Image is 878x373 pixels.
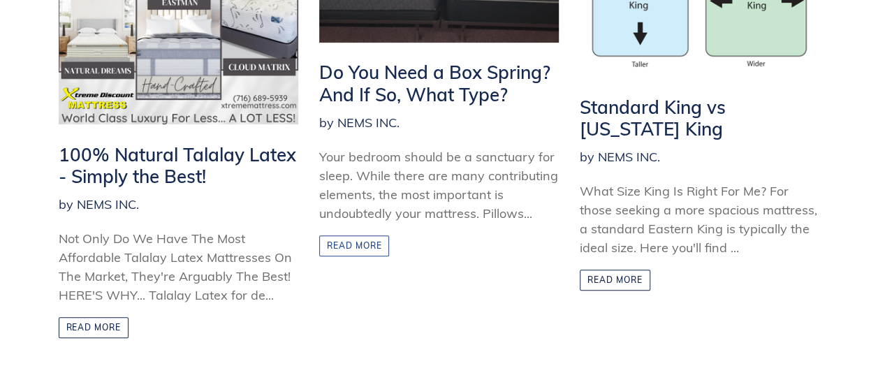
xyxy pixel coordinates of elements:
a: Read more: Do You Need a Box Spring? And If So, What Type? [319,235,390,256]
span: by NEMS INC. [580,147,660,166]
div: Not Only Do We Have The Most Affordable Talalay Latex Mattresses On The Market, They're Arguably ... [59,229,298,305]
h2: Standard King vs [US_STATE] King [580,96,819,140]
span: by NEMS INC. [59,195,139,214]
h2: 100% Natural Talalay Latex - Simply the Best! [59,144,298,187]
a: Read more: 100% Natural Talalay Latex - Simply the Best! [59,317,129,338]
div: What Size King Is Right For Me? For those seeking a more spacious mattress, a standard Eastern Ki... [580,182,819,257]
span: by NEMS INC. [319,113,400,132]
h2: Do You Need a Box Spring? And If So, What Type? [319,61,559,105]
a: Read more: Standard King vs California King [580,270,650,291]
div: Your bedroom should be a sanctuary for sleep. While there are many contributing elements, the mos... [319,147,559,223]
